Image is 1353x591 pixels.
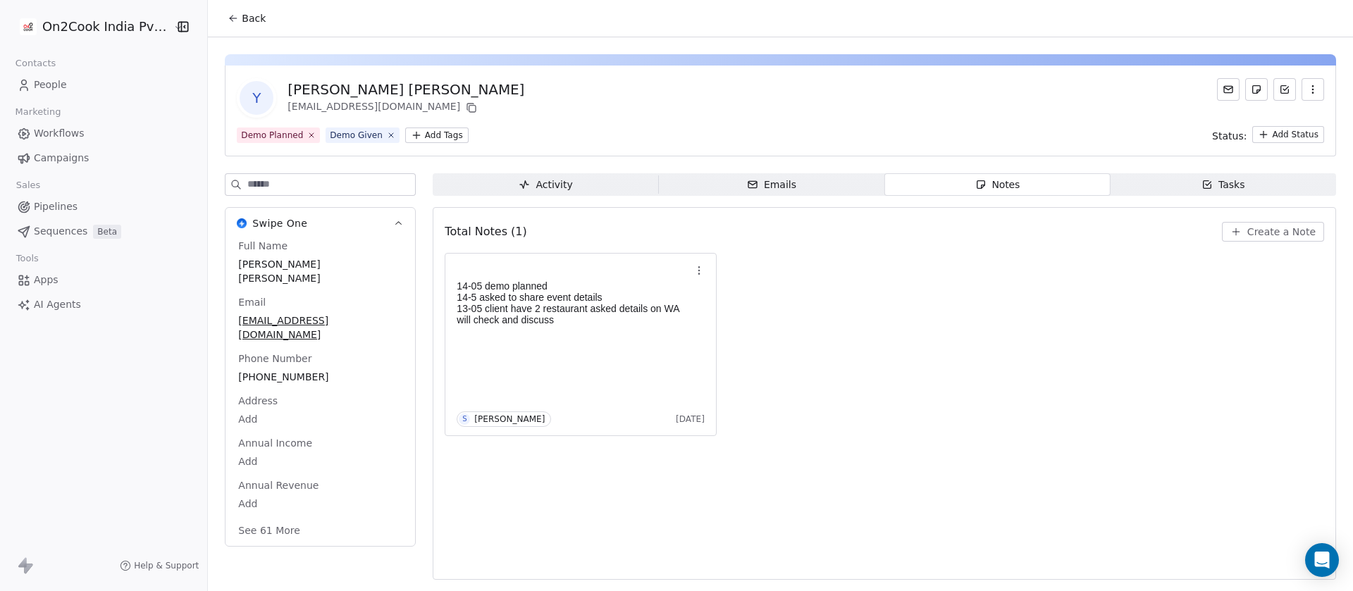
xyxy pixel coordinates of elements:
span: Add [238,497,402,511]
span: Phone Number [235,352,314,366]
button: Swipe OneSwipe One [225,208,415,239]
span: [EMAIL_ADDRESS][DOMAIN_NAME] [238,313,402,342]
div: S [462,413,467,425]
div: [PERSON_NAME] [PERSON_NAME] [288,80,524,99]
img: on2cook%20logo-04%20copy.jpg [20,18,37,35]
a: People [11,73,196,97]
span: Add [238,454,402,468]
div: Demo Given [330,129,383,142]
span: On2Cook India Pvt. Ltd. [42,18,170,36]
span: Sales [10,175,47,196]
span: Marketing [9,101,67,123]
span: Y [240,81,273,115]
span: Tools [10,248,44,269]
span: Annual Income [235,436,315,450]
span: [PERSON_NAME] [PERSON_NAME] [238,257,402,285]
div: Swipe OneSwipe One [225,239,415,546]
span: Annual Revenue [235,478,321,492]
span: Beta [93,225,121,239]
div: Emails [747,178,796,192]
button: Create a Note [1222,222,1324,242]
a: SequencesBeta [11,220,196,243]
button: On2Cook India Pvt. Ltd. [17,15,164,39]
a: Workflows [11,122,196,145]
span: Address [235,394,280,408]
a: Help & Support [120,560,199,571]
span: Total Notes (1) [445,223,526,240]
span: Add [238,412,402,426]
span: [PHONE_NUMBER] [238,370,402,384]
a: Pipelines [11,195,196,218]
a: Campaigns [11,147,196,170]
span: People [34,77,67,92]
a: AI Agents [11,293,196,316]
div: Tasks [1201,178,1245,192]
span: Contacts [9,53,62,74]
div: Demo Planned [241,129,303,142]
div: [EMAIL_ADDRESS][DOMAIN_NAME] [288,99,524,116]
span: AI Agents [34,297,81,312]
span: Apps [34,273,58,287]
span: Campaigns [34,151,89,166]
span: Help & Support [134,560,199,571]
span: Status: [1212,129,1247,143]
span: Workflows [34,126,85,141]
a: Apps [11,268,196,292]
div: [PERSON_NAME] [474,414,545,424]
span: Create a Note [1247,225,1316,239]
span: Swipe One [252,216,307,230]
span: Back [242,11,266,25]
span: Email [235,295,268,309]
button: Add Status [1252,126,1324,143]
span: Full Name [235,239,290,253]
span: Sequences [34,224,87,239]
button: Add Tags [405,127,469,143]
img: Swipe One [237,218,247,228]
button: Back [219,6,274,31]
div: Activity [519,178,572,192]
div: Open Intercom Messenger [1305,543,1339,577]
button: See 61 More [230,518,309,543]
span: Pipelines [34,199,78,214]
span: [DATE] [676,413,705,425]
p: 14-05 demo planned 14-5 asked to share event details 13-05 client have 2 restaurant asked details... [457,280,691,325]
